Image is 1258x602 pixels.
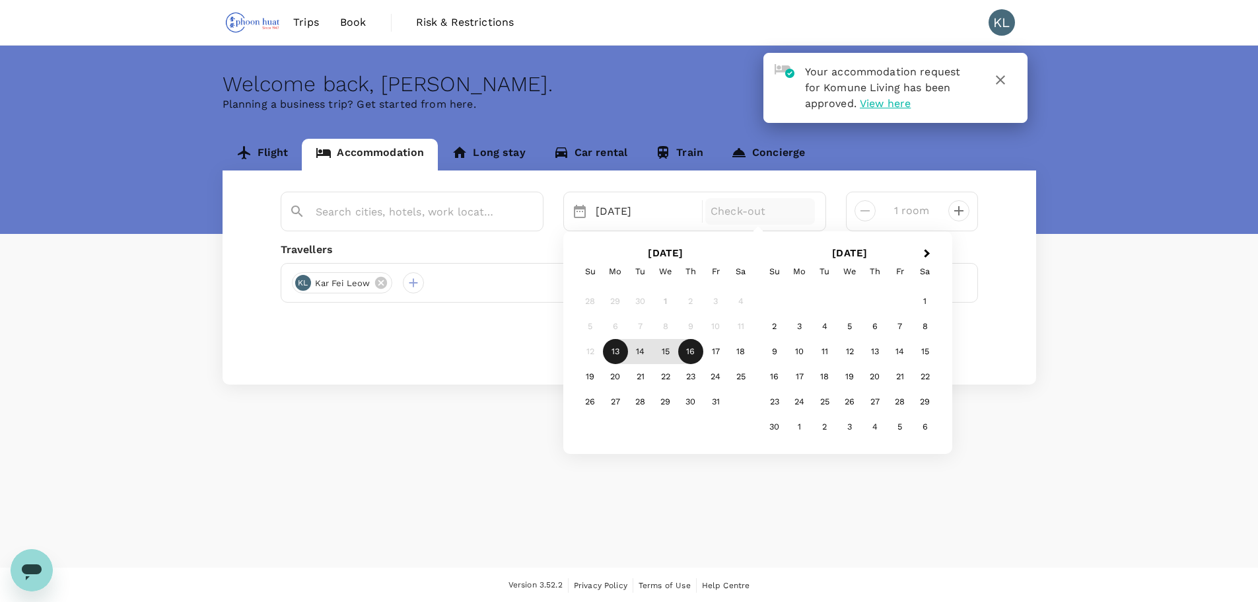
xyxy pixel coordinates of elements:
[603,314,628,339] div: Not available Monday, October 6th, 2025
[628,389,653,414] div: Choose Tuesday, October 28th, 2025
[762,364,787,389] div: Choose Sunday, November 16th, 2025
[223,72,1036,96] div: Welcome back , [PERSON_NAME] .
[653,339,678,364] div: Choose Wednesday, October 15th, 2025
[302,139,438,170] a: Accommodation
[862,414,888,439] div: Choose Thursday, December 4th, 2025
[702,581,750,590] span: Help Centre
[653,314,678,339] div: Not available Wednesday, October 8th, 2025
[787,364,812,389] div: Choose Monday, November 17th, 2025
[888,339,913,364] div: Choose Friday, November 14th, 2025
[862,364,888,389] div: Choose Thursday, November 20th, 2025
[762,289,938,439] div: Month November, 2025
[787,389,812,414] div: Choose Monday, November 24th, 2025
[728,314,753,339] div: Not available Saturday, October 11th, 2025
[574,247,758,259] h2: [DATE]
[837,389,862,414] div: Choose Wednesday, November 26th, 2025
[307,277,378,290] span: Kar Fei Leow
[703,339,728,364] div: Choose Friday, October 17th, 2025
[812,339,837,364] div: Choose Tuesday, November 11th, 2025
[574,581,627,590] span: Privacy Policy
[653,364,678,389] div: Choose Wednesday, October 22nd, 2025
[678,259,703,284] div: Thursday
[603,289,628,314] div: Not available Monday, September 29th, 2025
[728,339,753,364] div: Choose Saturday, October 18th, 2025
[703,289,728,314] div: Not available Friday, October 3rd, 2025
[628,259,653,284] div: Tuesday
[886,200,938,221] input: Add rooms
[775,64,794,78] img: hotel-approved
[728,259,753,284] div: Saturday
[653,259,678,284] div: Wednesday
[948,200,969,221] button: decrease
[578,289,753,414] div: Month October, 2025
[913,289,938,314] div: Choose Saturday, November 1st, 2025
[508,579,563,592] span: Version 3.52.2
[590,198,700,225] div: [DATE]
[11,549,53,591] iframe: Button to launch messaging window
[438,139,539,170] a: Long stay
[728,289,753,314] div: Not available Saturday, October 4th, 2025
[812,414,837,439] div: Choose Tuesday, December 2nd, 2025
[628,314,653,339] div: Not available Tuesday, October 7th, 2025
[292,272,393,293] div: KLKar Fei Leow
[913,389,938,414] div: Choose Saturday, November 29th, 2025
[837,414,862,439] div: Choose Wednesday, December 3rd, 2025
[678,289,703,314] div: Not available Thursday, October 2nd, 2025
[812,259,837,284] div: Tuesday
[678,314,703,339] div: Not available Thursday, October 9th, 2025
[913,259,938,284] div: Saturday
[641,139,717,170] a: Train
[787,259,812,284] div: Monday
[913,339,938,364] div: Choose Saturday, November 15th, 2025
[757,247,942,259] h2: [DATE]
[578,364,603,389] div: Choose Sunday, October 19th, 2025
[805,65,961,110] span: Your accommodation request for Komune Living has been approved.
[223,139,302,170] a: Flight
[918,244,939,265] button: Next Month
[913,314,938,339] div: Choose Saturday, November 8th, 2025
[787,414,812,439] div: Choose Monday, December 1st, 2025
[717,139,819,170] a: Concierge
[762,339,787,364] div: Choose Sunday, November 9th, 2025
[762,314,787,339] div: Choose Sunday, November 2nd, 2025
[837,364,862,389] div: Choose Wednesday, November 19th, 2025
[888,389,913,414] div: Choose Friday, November 28th, 2025
[578,259,603,284] div: Sunday
[888,364,913,389] div: Choose Friday, November 21st, 2025
[223,96,1036,112] p: Planning a business trip? Get started from here.
[703,364,728,389] div: Choose Friday, October 24th, 2025
[862,314,888,339] div: Choose Thursday, November 6th, 2025
[812,389,837,414] div: Choose Tuesday, November 25th, 2025
[628,339,653,364] div: Choose Tuesday, October 14th, 2025
[888,314,913,339] div: Choose Friday, November 7th, 2025
[762,389,787,414] div: Choose Sunday, November 23rd, 2025
[862,339,888,364] div: Choose Thursday, November 13th, 2025
[628,364,653,389] div: Choose Tuesday, October 21st, 2025
[653,389,678,414] div: Choose Wednesday, October 29th, 2025
[578,314,603,339] div: Not available Sunday, October 5th, 2025
[628,289,653,314] div: Not available Tuesday, September 30th, 2025
[678,364,703,389] div: Choose Thursday, October 23rd, 2025
[316,202,498,222] input: Search cities, hotels, work locations
[639,581,691,590] span: Terms of Use
[728,364,753,389] div: Choose Saturday, October 25th, 2025
[812,314,837,339] div: Choose Tuesday, November 4th, 2025
[678,389,703,414] div: Choose Thursday, October 30th, 2025
[702,578,750,593] a: Help Centre
[534,211,536,213] button: Open
[860,97,911,110] span: View here
[603,339,628,364] div: Not available Monday, October 13th, 2025
[812,364,837,389] div: Choose Tuesday, November 18th, 2025
[837,314,862,339] div: Choose Wednesday, November 5th, 2025
[711,204,810,219] p: Check-out
[578,289,603,314] div: Not available Sunday, September 28th, 2025
[703,389,728,414] div: Choose Friday, October 31st, 2025
[603,389,628,414] div: Choose Monday, October 27th, 2025
[837,259,862,284] div: Wednesday
[603,364,628,389] div: Choose Monday, October 20th, 2025
[888,259,913,284] div: Friday
[340,15,367,30] span: Book
[578,339,603,364] div: Not available Sunday, October 12th, 2025
[703,259,728,284] div: Friday
[703,314,728,339] div: Not available Friday, October 10th, 2025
